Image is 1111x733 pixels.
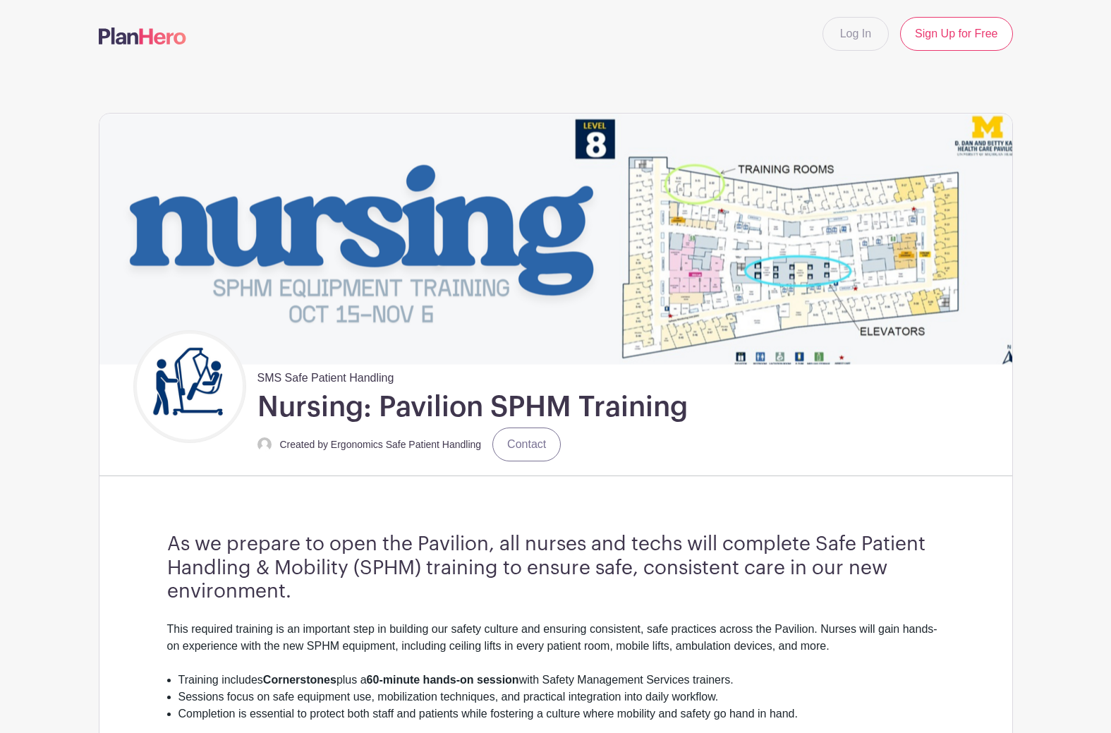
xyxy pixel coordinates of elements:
[900,17,1012,51] a: Sign Up for Free
[367,674,519,686] strong: 60-minute hands-on session
[99,28,186,44] img: logo-507f7623f17ff9eddc593b1ce0a138ce2505c220e1c5a4e2b4648c50719b7d32.svg
[257,437,272,452] img: default-ce2991bfa6775e67f084385cd625a349d9dcbb7a52a09fb2fda1e96e2d18dcdb.png
[178,705,945,722] li: Completion is essential to protect both staff and patients while fostering a culture where mobili...
[263,674,336,686] strong: Cornerstones
[167,533,945,604] h3: As we prepare to open the Pavilion, all nurses and techs will complete Safe Patient Handling & Mo...
[137,334,243,440] img: Untitled%20design.png
[167,621,945,672] div: This required training is an important step in building our safety culture and ensuring consisten...
[822,17,889,51] a: Log In
[280,439,482,450] small: Created by Ergonomics Safe Patient Handling
[178,689,945,705] li: Sessions focus on safe equipment use, mobilization techniques, and practical integration into dai...
[492,428,561,461] a: Contact
[99,114,1012,364] img: event_banner_9715.png
[257,389,688,425] h1: Nursing: Pavilion SPHM Training
[178,672,945,689] li: Training includes plus a with Safety Management Services trainers.
[257,364,394,387] span: SMS Safe Patient Handling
